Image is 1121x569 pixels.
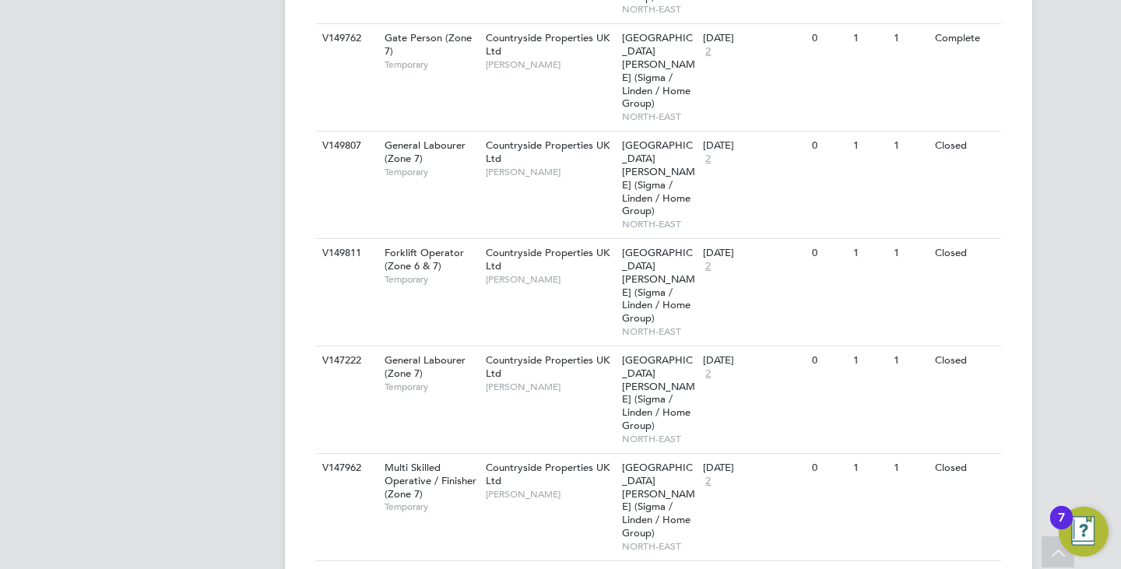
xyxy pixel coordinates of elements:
div: [DATE] [703,32,804,45]
div: 1 [890,346,930,375]
div: 0 [808,346,849,375]
span: Countryside Properties UK Ltd [486,31,610,58]
span: General Labourer (Zone 7) [385,139,466,165]
span: Forklift Operator (Zone 6 & 7) [385,246,464,272]
span: Countryside Properties UK Ltd [486,461,610,487]
div: 1 [890,24,930,53]
div: V149811 [318,239,373,268]
div: 1 [849,346,890,375]
div: 1 [890,239,930,268]
div: 1 [890,132,930,160]
span: Gate Person (Zone 7) [385,31,472,58]
span: Countryside Properties UK Ltd [486,246,610,272]
div: Closed [931,346,999,375]
div: 1 [849,454,890,483]
span: [GEOGRAPHIC_DATA][PERSON_NAME] (Sigma / Linden / Home Group) [622,139,695,217]
span: [PERSON_NAME] [486,166,614,178]
span: Countryside Properties UK Ltd [486,139,610,165]
div: V149762 [318,24,373,53]
span: NORTH-EAST [622,3,696,16]
div: 7 [1058,518,1065,538]
span: NORTH-EAST [622,433,696,445]
div: 1 [849,24,890,53]
span: Temporary [385,381,478,393]
div: V147222 [318,346,373,375]
span: 2 [703,475,713,488]
div: V147962 [318,454,373,483]
div: 0 [808,132,849,160]
div: [DATE] [703,462,804,475]
span: General Labourer (Zone 7) [385,353,466,380]
span: [GEOGRAPHIC_DATA][PERSON_NAME] (Sigma / Linden / Home Group) [622,246,695,325]
span: 2 [703,367,713,381]
div: 1 [890,454,930,483]
span: Temporary [385,273,478,286]
div: Closed [931,132,999,160]
span: [PERSON_NAME] [486,273,614,286]
span: 2 [703,260,713,273]
div: 0 [808,239,849,268]
span: 2 [703,45,713,58]
div: [DATE] [703,139,804,153]
span: NORTH-EAST [622,111,696,123]
div: 1 [849,239,890,268]
div: Closed [931,239,999,268]
span: Temporary [385,501,478,513]
div: 0 [808,454,849,483]
div: 0 [808,24,849,53]
span: Countryside Properties UK Ltd [486,353,610,380]
span: [PERSON_NAME] [486,58,614,71]
div: [DATE] [703,354,804,367]
span: NORTH-EAST [622,325,696,338]
span: [PERSON_NAME] [486,488,614,501]
span: NORTH-EAST [622,218,696,230]
div: V149807 [318,132,373,160]
span: NORTH-EAST [622,540,696,553]
div: Closed [931,454,999,483]
span: Multi Skilled Operative / Finisher (Zone 7) [385,461,476,501]
span: [PERSON_NAME] [486,381,614,393]
span: Temporary [385,166,478,178]
span: 2 [703,153,713,166]
div: [DATE] [703,247,804,260]
span: [GEOGRAPHIC_DATA][PERSON_NAME] (Sigma / Linden / Home Group) [622,353,695,432]
span: [GEOGRAPHIC_DATA][PERSON_NAME] (Sigma / Linden / Home Group) [622,461,695,539]
button: Open Resource Center, 7 new notifications [1059,507,1109,557]
span: [GEOGRAPHIC_DATA][PERSON_NAME] (Sigma / Linden / Home Group) [622,31,695,110]
span: Temporary [385,58,478,71]
div: 1 [849,132,890,160]
div: Complete [931,24,999,53]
